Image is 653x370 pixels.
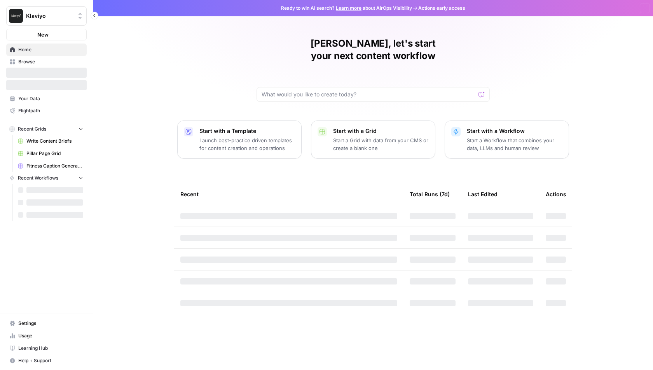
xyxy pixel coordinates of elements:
[6,172,87,184] button: Recent Workflows
[468,183,498,205] div: Last Edited
[18,126,46,133] span: Recent Grids
[546,183,566,205] div: Actions
[14,160,87,172] a: Fitness Caption Generator ([PERSON_NAME])
[199,136,295,152] p: Launch best-practice driven templates for content creation and operations
[333,127,429,135] p: Start with a Grid
[6,105,87,117] a: Flightpath
[6,6,87,26] button: Workspace: Klaviyo
[6,317,87,330] a: Settings
[26,162,83,169] span: Fitness Caption Generator ([PERSON_NAME])
[18,357,83,364] span: Help + Support
[445,120,569,159] button: Start with a WorkflowStart a Workflow that combines your data, LLMs and human review
[37,31,49,38] span: New
[18,95,83,102] span: Your Data
[177,120,302,159] button: Start with a TemplateLaunch best-practice driven templates for content creation and operations
[418,5,465,12] span: Actions early access
[281,5,412,12] span: Ready to win AI search? about AirOps Visibility
[6,342,87,354] a: Learning Hub
[467,127,562,135] p: Start with a Workflow
[467,136,562,152] p: Start a Workflow that combines your data, LLMs and human review
[6,92,87,105] a: Your Data
[26,12,73,20] span: Klaviyo
[6,29,87,40] button: New
[18,345,83,352] span: Learning Hub
[18,332,83,339] span: Usage
[18,58,83,65] span: Browse
[18,46,83,53] span: Home
[18,107,83,114] span: Flightpath
[262,91,475,98] input: What would you like to create today?
[311,120,435,159] button: Start with a GridStart a Grid with data from your CMS or create a blank one
[14,135,87,147] a: Write Content Briefs
[26,138,83,145] span: Write Content Briefs
[6,354,87,367] button: Help + Support
[6,44,87,56] a: Home
[6,123,87,135] button: Recent Grids
[180,183,397,205] div: Recent
[9,9,23,23] img: Klaviyo Logo
[18,320,83,327] span: Settings
[6,56,87,68] a: Browse
[257,37,490,62] h1: [PERSON_NAME], let's start your next content workflow
[26,150,83,157] span: Pillar Page Grid
[336,5,361,11] a: Learn more
[18,175,58,182] span: Recent Workflows
[333,136,429,152] p: Start a Grid with data from your CMS or create a blank one
[410,183,450,205] div: Total Runs (7d)
[6,330,87,342] a: Usage
[199,127,295,135] p: Start with a Template
[14,147,87,160] a: Pillar Page Grid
